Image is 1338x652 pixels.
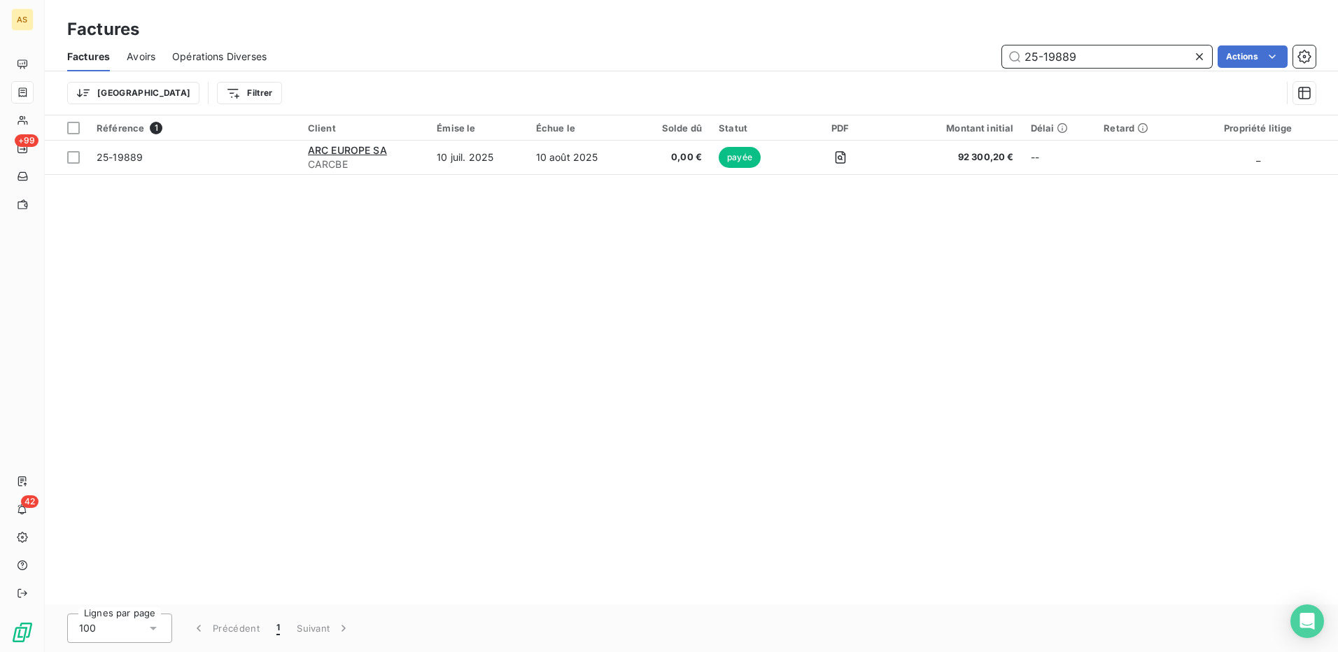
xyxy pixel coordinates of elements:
[1104,122,1169,134] div: Retard
[67,50,110,64] span: Factures
[437,122,519,134] div: Émise le
[172,50,267,64] span: Opérations Diverses
[217,82,281,104] button: Filtrer
[894,122,1013,134] div: Montant initial
[276,621,280,635] span: 1
[97,122,144,134] span: Référence
[308,122,421,134] div: Client
[642,150,702,164] span: 0,00 €
[11,621,34,644] img: Logo LeanPay
[268,614,288,643] button: 1
[803,122,878,134] div: PDF
[642,122,702,134] div: Solde dû
[719,147,761,168] span: payée
[308,144,387,156] span: ARC EUROPE SA
[67,17,139,42] h3: Factures
[1290,604,1324,638] div: Open Intercom Messenger
[288,614,359,643] button: Suivant
[1218,45,1288,68] button: Actions
[528,141,634,174] td: 10 août 2025
[719,122,786,134] div: Statut
[1022,141,1096,174] td: --
[1031,122,1087,134] div: Délai
[183,614,268,643] button: Précédent
[11,8,34,31] div: AS
[1002,45,1212,68] input: Rechercher
[15,134,38,147] span: +99
[428,141,527,174] td: 10 juil. 2025
[79,621,96,635] span: 100
[67,82,199,104] button: [GEOGRAPHIC_DATA]
[1256,151,1260,163] span: _
[536,122,626,134] div: Échue le
[150,122,162,134] span: 1
[21,495,38,508] span: 42
[894,150,1013,164] span: 92 300,20 €
[127,50,155,64] span: Avoirs
[308,157,421,171] span: CARCBE
[1187,122,1330,134] div: Propriété litige
[97,151,143,163] span: 25-19889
